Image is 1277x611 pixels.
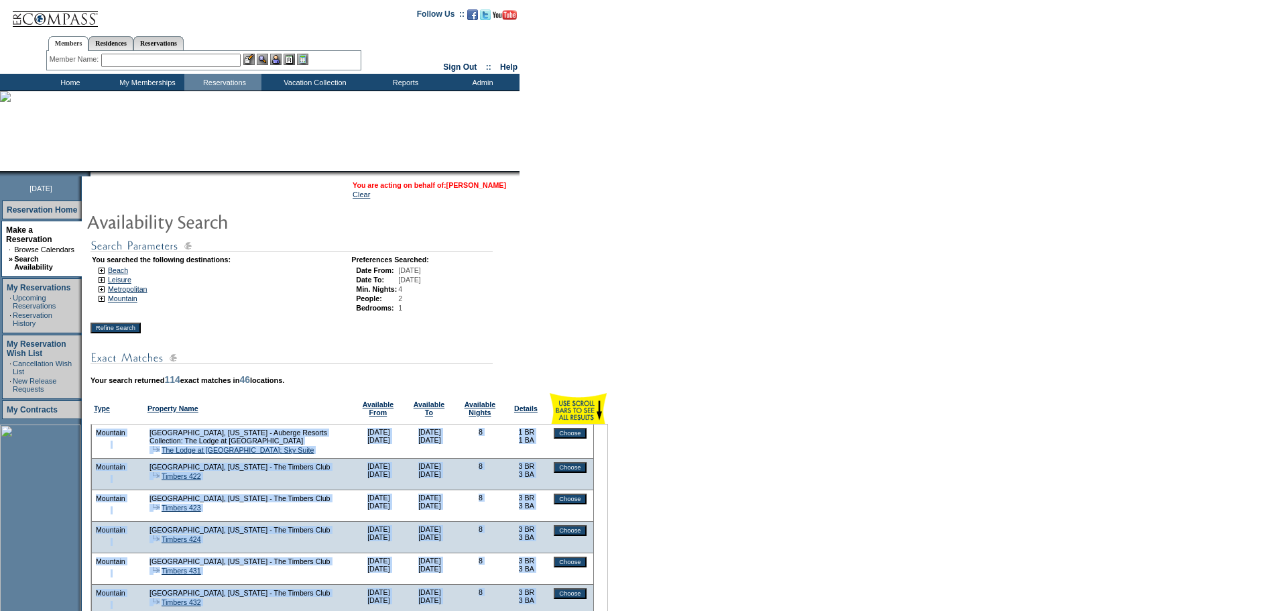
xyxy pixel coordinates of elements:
[108,285,147,293] a: Metropolitan
[14,245,74,254] a: Browse Calendars
[86,171,90,176] img: promoShadowLeftCorner.gif
[9,359,11,376] td: ·
[261,74,365,91] td: Vacation Collection
[7,405,58,414] a: My Contracts
[417,8,465,24] td: Follow Us ::
[14,255,53,271] a: Search Availability
[149,588,350,598] td: [GEOGRAPHIC_DATA], [US_STATE] - The Timbers Club
[7,339,66,358] a: My Reservation Wish List
[243,54,255,65] img: b_edit.gif
[13,359,72,376] a: Cancellation Wish List
[162,535,201,543] a: Timbers 424
[353,459,404,490] td: [DATE] [DATE]
[356,276,384,284] b: Date To:
[455,522,506,553] td: 8
[442,74,520,91] td: Admin
[467,9,478,20] img: Become our fan on Facebook
[95,588,126,598] td: Mountain
[550,393,607,424] img: scroll.gif
[9,377,11,393] td: ·
[398,285,402,293] span: 4
[353,522,404,553] td: [DATE] [DATE]
[404,490,455,522] td: [DATE] [DATE]
[443,62,477,72] a: Sign Out
[353,490,404,522] td: [DATE] [DATE]
[95,557,126,566] td: Mountain
[493,13,517,21] a: Subscribe to our YouTube Channel
[398,266,421,274] span: [DATE]
[284,54,295,65] img: Reservations
[500,62,518,72] a: Help
[353,181,506,189] span: You are acting on behalf of:
[48,36,89,51] a: Members
[6,225,52,244] a: Make a Reservation
[94,404,110,412] a: Type
[30,74,107,91] td: Home
[519,525,535,541] nobr: 3 BR 3 BA
[455,459,506,490] td: 8
[465,400,495,416] a: AvailableNights
[554,588,586,599] input: Choose
[519,557,535,573] nobr: 3 BR 3 BA
[92,256,231,264] b: You searched the following destinations:
[356,294,382,302] b: People:
[363,400,393,416] a: AvailableFrom
[363,400,393,416] b: Available From
[446,181,506,189] a: [PERSON_NAME]
[147,404,198,412] b: Property Name
[356,285,397,293] b: Min. Nights:
[514,404,538,412] a: Details
[133,36,184,50] a: Reservations
[519,428,535,444] nobr: 1 BR 1 BA
[162,598,201,606] a: Timbers 432
[398,294,402,302] span: 2
[9,245,13,254] td: ·
[108,294,137,302] a: Mountain
[95,462,126,471] td: Mountain
[9,255,13,263] b: »
[486,62,491,72] span: ::
[239,374,250,385] span: 46
[519,588,535,604] nobr: 3 BR 3 BA
[404,553,455,585] td: [DATE] [DATE]
[353,190,370,199] a: Clear
[95,428,126,437] td: Mountain
[353,553,404,585] td: [DATE] [DATE]
[184,74,261,91] td: Reservations
[29,184,52,192] span: [DATE]
[149,494,350,503] td: [GEOGRAPHIC_DATA], [US_STATE] - The Timbers Club
[554,494,586,504] input: Choose
[404,425,455,459] td: [DATE] [DATE]
[270,54,282,65] img: Impersonate
[519,462,535,478] nobr: 3 BR 3 BA
[493,10,517,20] img: Subscribe to our YouTube Channel
[398,304,402,312] span: 1
[13,377,56,393] a: New Release Requests
[149,428,350,445] td: [GEOGRAPHIC_DATA], [US_STATE] - Auberge Resorts Collection: The Lodge at [GEOGRAPHIC_DATA]
[7,283,70,292] a: My Reservations
[86,208,355,235] img: pgTtlAvailabilitySearch.gif
[7,205,77,215] a: Reservation Home
[356,266,393,274] b: Date From:
[554,428,586,439] input: Choose
[162,567,201,575] a: Timbers 431
[9,294,11,310] td: ·
[465,400,495,416] b: Available Nights
[108,266,128,274] a: Beach
[88,36,133,50] a: Residences
[455,490,506,522] td: 8
[257,54,268,65] img: View
[398,276,421,284] span: [DATE]
[455,553,506,585] td: 8
[90,171,92,176] img: blank.gif
[149,525,350,535] td: [GEOGRAPHIC_DATA], [US_STATE] - The Timbers Club
[13,311,52,327] a: Reservation History
[351,256,429,264] b: Preferences Searched:
[149,557,350,566] td: [GEOGRAPHIC_DATA], [US_STATE] - The Timbers Club
[467,13,478,21] a: Become our fan on Facebook
[107,74,184,91] td: My Memberships
[95,494,126,503] td: Mountain
[404,459,455,490] td: [DATE] [DATE]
